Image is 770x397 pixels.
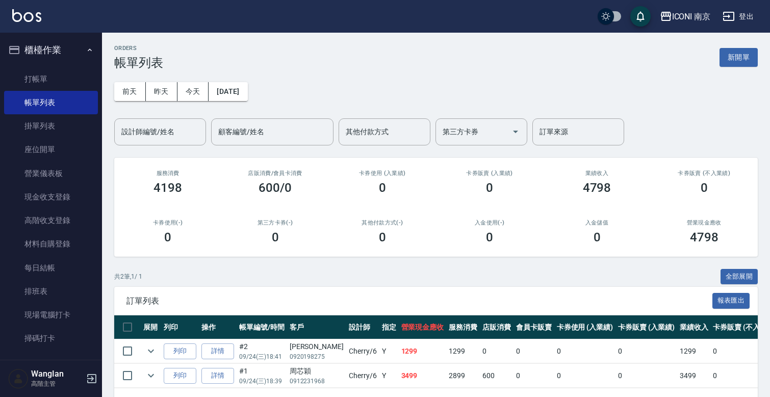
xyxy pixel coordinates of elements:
[690,230,718,244] h3: 4798
[446,339,480,363] td: 1299
[677,364,711,388] td: 3499
[615,315,677,339] th: 卡券販賣 (入業績)
[8,368,29,389] img: Person
[164,368,196,384] button: 列印
[161,315,199,339] th: 列印
[4,355,98,381] button: 預約管理
[554,339,616,363] td: 0
[4,303,98,327] a: 現場電腦打卡
[480,339,514,363] td: 0
[446,364,480,388] td: 2899
[239,377,285,386] p: 09/24 (三) 18:39
[615,339,677,363] td: 0
[594,230,601,244] h3: 0
[164,230,171,244] h3: 0
[514,315,554,339] th: 會員卡販賣
[677,315,711,339] th: 業績收入
[290,377,344,386] p: 0912231968
[126,219,209,226] h2: 卡券使用(-)
[555,219,638,226] h2: 入金儲值
[4,162,98,185] a: 營業儀表板
[114,45,163,52] h2: ORDERS
[4,185,98,209] a: 現金收支登錄
[259,181,292,195] h3: 600/0
[379,181,386,195] h3: 0
[234,170,316,177] h2: 店販消費 /會員卡消費
[239,352,285,361] p: 09/24 (三) 18:41
[346,315,379,339] th: 設計師
[720,48,758,67] button: 新開單
[201,343,234,359] a: 詳情
[718,7,758,26] button: 登出
[656,6,715,27] button: ICONI 南京
[341,219,424,226] h2: 其他付款方式(-)
[712,293,750,309] button: 報表匯出
[114,56,163,70] h3: 帳單列表
[290,352,344,361] p: 0920198275
[126,170,209,177] h3: 服務消費
[379,230,386,244] h3: 0
[4,327,98,350] a: 掃碼打卡
[4,256,98,280] a: 每日結帳
[399,315,447,339] th: 營業現金應收
[164,343,196,359] button: 列印
[721,269,758,285] button: 全部展開
[615,364,677,388] td: 0
[4,67,98,91] a: 打帳單
[272,230,279,244] h3: 0
[448,219,531,226] h2: 入金使用(-)
[141,315,161,339] th: 展開
[448,170,531,177] h2: 卡券販賣 (入業績)
[237,315,287,339] th: 帳單編號/時間
[630,6,651,27] button: save
[31,369,83,379] h5: WangIan
[143,343,159,359] button: expand row
[209,82,247,101] button: [DATE]
[446,315,480,339] th: 服務消費
[583,181,611,195] h3: 4798
[672,10,711,23] div: ICONI 南京
[114,272,142,281] p: 共 2 筆, 1 / 1
[486,230,493,244] h3: 0
[480,315,514,339] th: 店販消費
[712,295,750,305] a: 報表匯出
[199,315,237,339] th: 操作
[346,364,379,388] td: Cherry /6
[237,364,287,388] td: #1
[346,339,379,363] td: Cherry /6
[379,315,399,339] th: 指定
[4,280,98,303] a: 排班表
[554,364,616,388] td: 0
[399,364,447,388] td: 3499
[507,123,524,140] button: Open
[146,82,177,101] button: 昨天
[177,82,209,101] button: 今天
[153,181,182,195] h3: 4198
[341,170,424,177] h2: 卡券使用 (入業績)
[663,170,746,177] h2: 卡券販賣 (不入業績)
[287,315,346,339] th: 客戶
[4,209,98,232] a: 高階收支登錄
[480,364,514,388] td: 600
[720,52,758,62] a: 新開單
[554,315,616,339] th: 卡券使用 (入業績)
[379,364,399,388] td: Y
[514,364,554,388] td: 0
[4,114,98,138] a: 掛單列表
[4,232,98,256] a: 材料自購登錄
[4,37,98,63] button: 櫃檯作業
[126,296,712,306] span: 訂單列表
[486,181,493,195] h3: 0
[201,368,234,384] a: 詳情
[31,379,83,388] p: 高階主管
[114,82,146,101] button: 前天
[234,219,316,226] h2: 第三方卡券(-)
[399,339,447,363] td: 1299
[12,9,41,22] img: Logo
[4,138,98,161] a: 座位開單
[143,368,159,383] button: expand row
[514,339,554,363] td: 0
[237,339,287,363] td: #2
[4,91,98,114] a: 帳單列表
[290,366,344,377] div: 周芯穎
